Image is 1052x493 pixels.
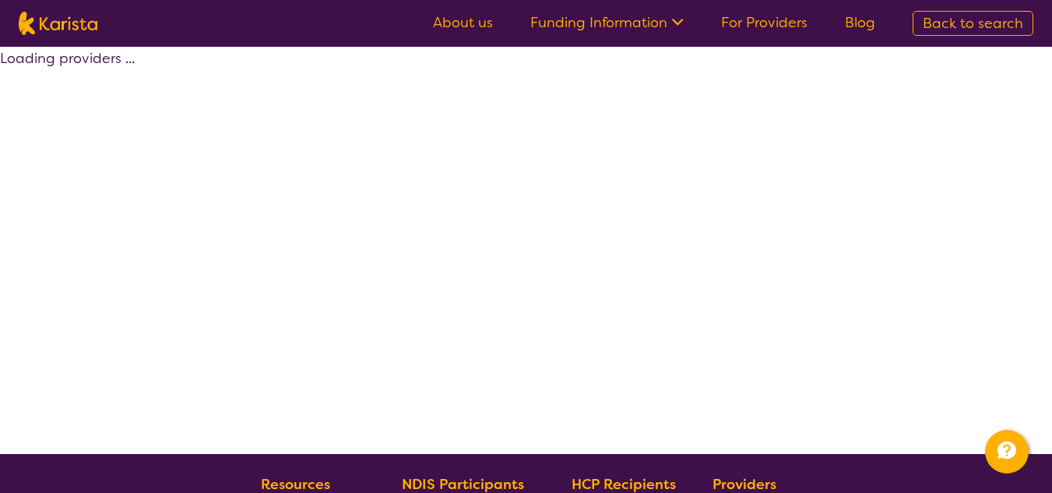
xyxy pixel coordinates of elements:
a: Funding Information [530,13,684,32]
a: Back to search [913,11,1033,36]
span: Back to search [923,14,1023,33]
img: Karista logo [19,12,97,35]
a: About us [433,13,493,32]
a: Blog [845,13,875,32]
a: For Providers [721,13,807,32]
button: Channel Menu [985,430,1029,474]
